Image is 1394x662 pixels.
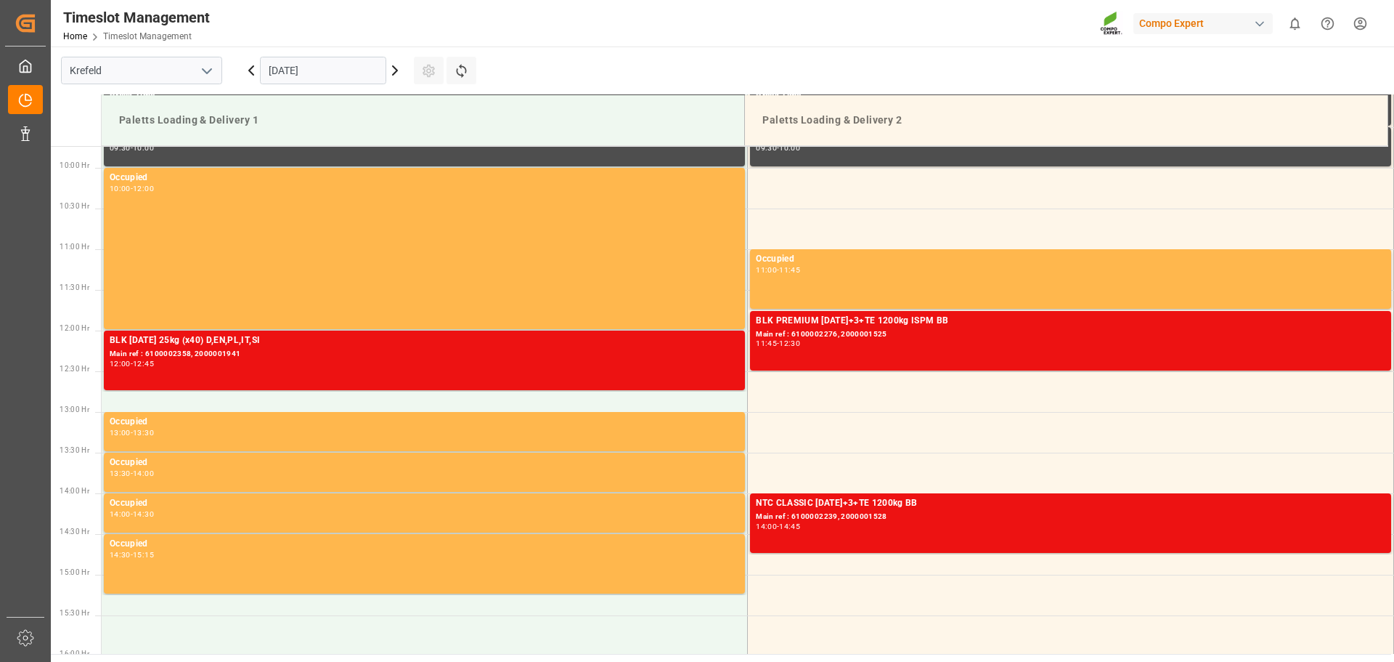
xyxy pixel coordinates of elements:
[110,537,739,552] div: Occupied
[60,365,89,373] span: 12:30 Hr
[110,470,131,477] div: 13:30
[113,107,733,134] div: Paletts Loading & Delivery 1
[60,202,89,210] span: 10:30 Hr
[110,185,131,192] div: 10:00
[756,314,1385,328] div: BLK PREMIUM [DATE]+3+TE 1200kg ISPM BB
[779,267,800,273] div: 11:45
[756,145,777,151] div: 09:30
[756,511,1385,523] div: Main ref : 6100002239, 2000001528
[110,334,739,348] div: BLK [DATE] 25kg (x40) D,EN,PL,IT,SI
[60,609,89,617] span: 15:30 Hr
[777,523,779,530] div: -
[260,57,386,84] input: DD.MM.YYYY
[133,511,154,517] div: 14:30
[1100,11,1123,36] img: Screenshot%202023-09-29%20at%2010.02.21.png_1712312052.png
[131,145,133,151] div: -
[133,360,154,367] div: 12:45
[60,324,89,332] span: 12:00 Hr
[779,523,800,530] div: 14:45
[777,267,779,273] div: -
[133,470,154,477] div: 14:00
[60,568,89,576] span: 15:00 Hr
[1133,9,1279,37] button: Compo Expert
[63,31,87,41] a: Home
[131,360,133,367] div: -
[1279,7,1311,40] button: show 0 new notifications
[60,243,89,251] span: 11:00 Hr
[60,487,89,495] span: 14:00 Hr
[110,429,131,436] div: 13:00
[1133,13,1273,34] div: Compo Expert
[110,360,131,367] div: 12:00
[131,552,133,558] div: -
[110,171,739,185] div: Occupied
[61,57,222,84] input: Type to search/select
[756,496,1385,511] div: NTC CLASSIC [DATE]+3+TE 1200kg BB
[133,552,154,558] div: 15:15
[195,60,217,82] button: open menu
[756,340,777,347] div: 11:45
[757,107,1376,134] div: Paletts Loading & Delivery 2
[60,528,89,536] span: 14:30 Hr
[110,415,739,429] div: Occupied
[60,161,89,169] span: 10:00 Hr
[133,429,154,436] div: 13:30
[756,252,1385,267] div: Occupied
[110,552,131,558] div: 14:30
[60,283,89,291] span: 11:30 Hr
[777,340,779,347] div: -
[110,145,131,151] div: 09:30
[756,328,1385,341] div: Main ref : 6100002276, 2000001525
[756,267,777,273] div: 11:00
[110,496,739,511] div: Occupied
[777,145,779,151] div: -
[131,511,133,517] div: -
[779,145,800,151] div: 10:00
[110,511,131,517] div: 14:00
[131,429,133,436] div: -
[779,340,800,347] div: 12:30
[1311,7,1344,40] button: Help Center
[60,446,89,454] span: 13:30 Hr
[60,650,89,658] span: 16:00 Hr
[110,456,739,470] div: Occupied
[756,523,777,530] div: 14:00
[131,185,133,192] div: -
[63,7,210,28] div: Timeslot Management
[131,470,133,477] div: -
[133,185,154,192] div: 12:00
[133,145,154,151] div: 10:00
[110,348,739,360] div: Main ref : 6100002358, 2000001941
[60,405,89,413] span: 13:00 Hr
